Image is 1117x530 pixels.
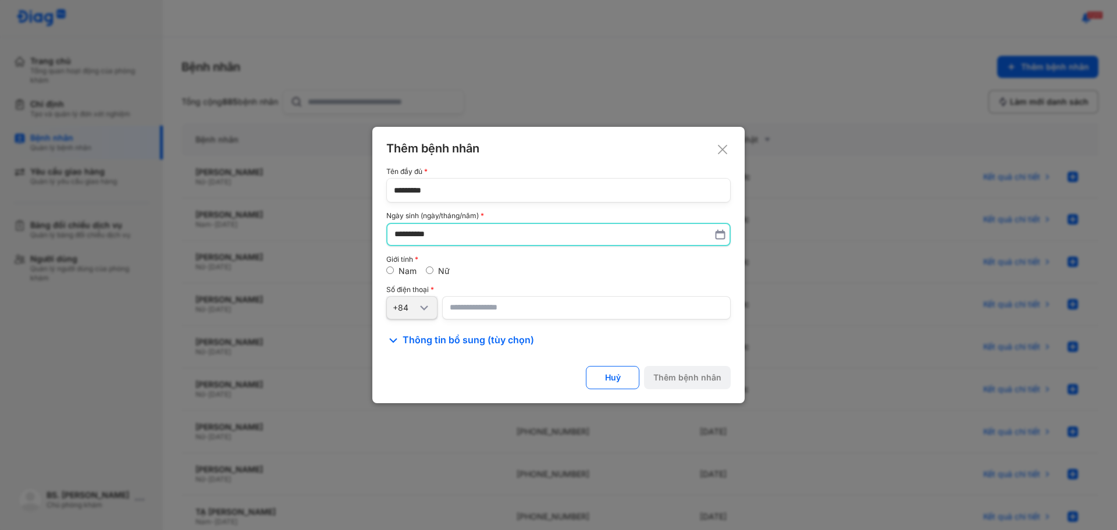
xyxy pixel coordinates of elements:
[393,303,417,313] div: +84
[386,168,731,176] div: Tên đầy đủ
[586,366,639,389] button: Huỷ
[386,286,731,294] div: Số điện thoại
[644,366,731,389] button: Thêm bệnh nhân
[399,266,417,276] label: Nam
[403,333,534,347] span: Thông tin bổ sung (tùy chọn)
[438,266,450,276] label: Nữ
[653,372,721,383] div: Thêm bệnh nhân
[386,141,731,156] div: Thêm bệnh nhân
[386,255,731,264] div: Giới tính
[386,212,731,220] div: Ngày sinh (ngày/tháng/năm)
